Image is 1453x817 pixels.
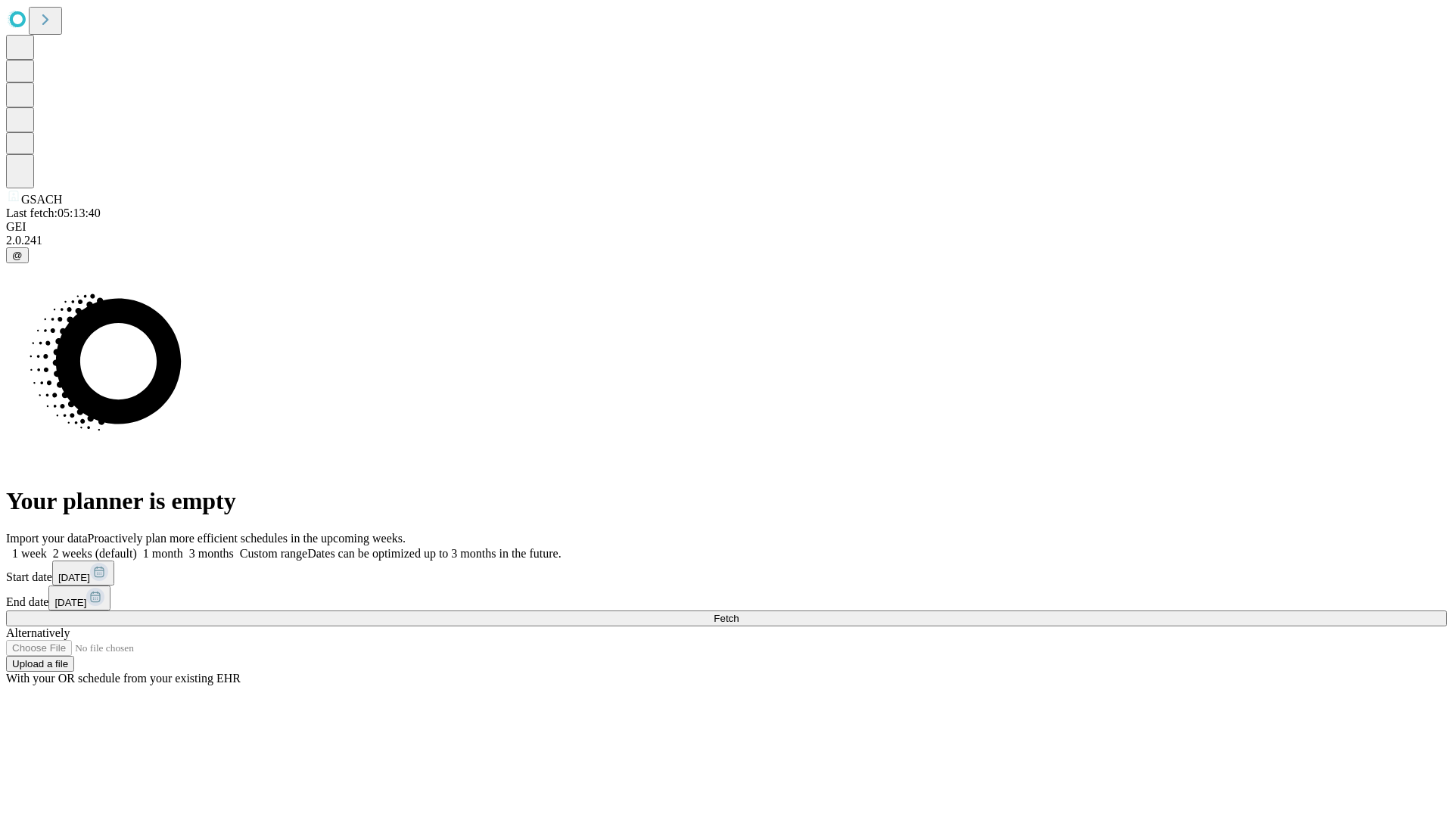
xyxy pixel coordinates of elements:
[6,487,1447,515] h1: Your planner is empty
[6,561,1447,586] div: Start date
[52,561,114,586] button: [DATE]
[6,234,1447,247] div: 2.0.241
[6,207,101,219] span: Last fetch: 05:13:40
[143,547,183,560] span: 1 month
[189,547,234,560] span: 3 months
[12,250,23,261] span: @
[58,572,90,583] span: [DATE]
[53,547,137,560] span: 2 weeks (default)
[6,656,74,672] button: Upload a file
[6,220,1447,234] div: GEI
[307,547,561,560] span: Dates can be optimized up to 3 months in the future.
[240,547,307,560] span: Custom range
[6,672,241,685] span: With your OR schedule from your existing EHR
[6,247,29,263] button: @
[6,626,70,639] span: Alternatively
[48,586,110,610] button: [DATE]
[88,532,406,545] span: Proactively plan more efficient schedules in the upcoming weeks.
[714,613,739,624] span: Fetch
[6,610,1447,626] button: Fetch
[6,586,1447,610] div: End date
[54,597,86,608] span: [DATE]
[6,532,88,545] span: Import your data
[21,193,62,206] span: GSACH
[12,547,47,560] span: 1 week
